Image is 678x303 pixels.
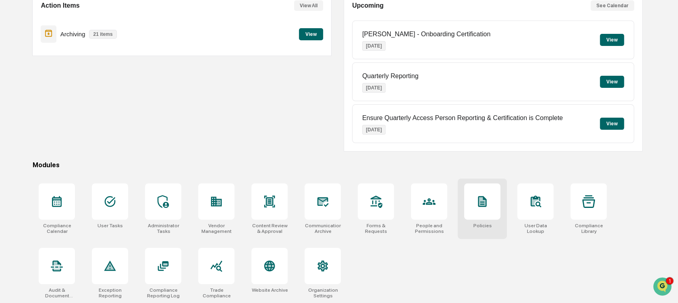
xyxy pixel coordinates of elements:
img: 8933085812038_c878075ebb4cc5468115_72.jpg [17,62,31,76]
div: 🗄️ [58,144,65,150]
p: Archiving [60,31,85,37]
span: • [67,110,70,116]
a: 🗄️Attestations [55,140,103,154]
div: Audit & Document Logs [39,287,75,299]
div: Forms & Requests [358,223,394,234]
a: View [299,30,323,37]
div: Vendor Management [198,223,234,234]
span: Sep 12 [71,110,88,116]
p: Quarterly Reporting [362,73,419,80]
div: People and Permissions [411,223,447,234]
span: Preclearance [16,143,52,151]
iframe: Open customer support [652,276,674,298]
button: View [600,34,624,46]
div: Compliance Calendar [39,223,75,234]
div: Communications Archive [305,223,341,234]
div: Website Archive [251,287,288,293]
img: 1746055101610-c473b297-6a78-478c-a979-82029cc54cd1 [16,110,23,116]
button: Start new chat [137,64,147,74]
span: Data Lookup [16,158,51,166]
div: Compliance Reporting Log [145,287,181,299]
button: See Calendar [591,0,634,11]
p: 21 items [89,30,116,39]
button: View [600,118,624,130]
a: Powered byPylon [57,178,97,184]
div: Policies [473,223,491,228]
div: 🔎 [8,159,15,166]
a: 🔎Data Lookup [5,155,54,170]
div: We're available if you need us! [36,70,111,76]
span: Attestations [66,143,100,151]
div: Trade Compliance [198,287,234,299]
span: Pylon [80,178,97,184]
p: [PERSON_NAME] - Onboarding Certification [362,31,490,38]
a: 🖐️Preclearance [5,140,55,154]
button: View All [294,0,323,11]
div: Past conversations [8,89,54,96]
div: Compliance Library [570,223,607,234]
button: View [299,28,323,40]
button: View [600,76,624,88]
img: 1746055101610-c473b297-6a78-478c-a979-82029cc54cd1 [8,62,23,76]
div: Content Review & Approval [251,223,288,234]
div: Start new chat [36,62,132,70]
div: Modules [32,161,643,169]
button: See all [125,88,147,98]
h2: Upcoming [352,2,384,9]
p: [DATE] [362,83,386,93]
div: User Data Lookup [517,223,554,234]
div: Exception Reporting [92,287,128,299]
div: Organization Settings [305,287,341,299]
div: Administrator Tasks [145,223,181,234]
div: 🖐️ [8,144,15,150]
h2: Action Items [41,2,79,9]
img: Jack Rasmussen [8,102,21,115]
div: User Tasks [97,223,123,228]
p: [DATE] [362,125,386,135]
p: How can we help? [8,17,147,30]
p: Ensure Quarterly Access Person Reporting & Certification is Complete [362,114,563,122]
span: [PERSON_NAME] [25,110,65,116]
p: [DATE] [362,41,386,51]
